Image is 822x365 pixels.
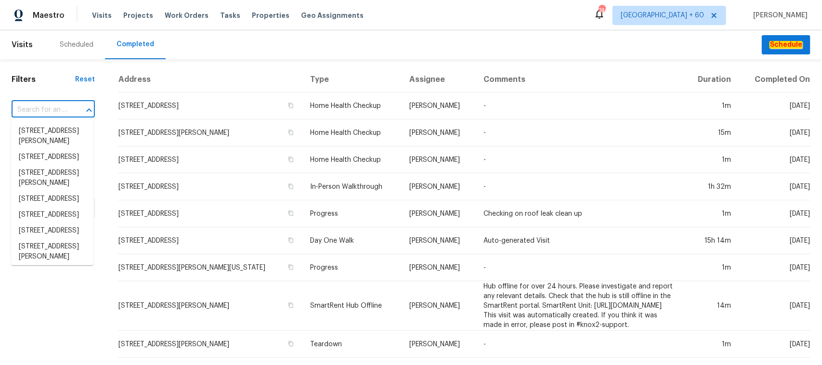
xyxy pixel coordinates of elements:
[303,331,402,358] td: Teardown
[402,227,476,254] td: [PERSON_NAME]
[252,11,289,20] span: Properties
[303,200,402,227] td: Progress
[684,227,739,254] td: 15h 14m
[402,146,476,173] td: [PERSON_NAME]
[762,35,810,55] button: Schedule
[118,173,303,200] td: [STREET_ADDRESS]
[118,67,303,92] th: Address
[476,119,684,146] td: -
[739,173,810,200] td: [DATE]
[739,119,810,146] td: [DATE]
[287,155,295,164] button: Copy Address
[684,200,739,227] td: 1m
[11,149,93,165] li: [STREET_ADDRESS]
[621,11,704,20] span: [GEOGRAPHIC_DATA] + 60
[684,146,739,173] td: 1m
[287,263,295,272] button: Copy Address
[749,11,808,20] span: [PERSON_NAME]
[303,119,402,146] td: Home Health Checkup
[402,67,476,92] th: Assignee
[684,173,739,200] td: 1h 32m
[739,331,810,358] td: [DATE]
[118,146,303,173] td: [STREET_ADDRESS]
[287,182,295,191] button: Copy Address
[11,123,93,149] li: [STREET_ADDRESS][PERSON_NAME]
[118,281,303,331] td: [STREET_ADDRESS][PERSON_NAME]
[476,173,684,200] td: -
[301,11,364,20] span: Geo Assignments
[33,11,65,20] span: Maestro
[118,254,303,281] td: [STREET_ADDRESS][PERSON_NAME][US_STATE]
[303,67,402,92] th: Type
[739,92,810,119] td: [DATE]
[165,11,209,20] span: Work Orders
[11,239,93,265] li: [STREET_ADDRESS][PERSON_NAME]
[303,254,402,281] td: Progress
[118,119,303,146] td: [STREET_ADDRESS][PERSON_NAME]
[117,39,154,49] div: Completed
[12,75,75,84] h1: Filters
[684,281,739,331] td: 14m
[118,227,303,254] td: [STREET_ADDRESS]
[220,12,240,19] span: Tasks
[82,104,96,117] button: Close
[11,165,93,191] li: [STREET_ADDRESS][PERSON_NAME]
[60,40,93,50] div: Scheduled
[599,6,605,15] div: 740
[476,281,684,331] td: Hub offline for over 24 hours. Please investigate and report any relevant details. Check that the...
[684,254,739,281] td: 1m
[684,92,739,119] td: 1m
[739,227,810,254] td: [DATE]
[118,331,303,358] td: [STREET_ADDRESS][PERSON_NAME]
[287,339,295,348] button: Copy Address
[12,103,68,117] input: Search for an address...
[287,236,295,245] button: Copy Address
[303,146,402,173] td: Home Health Checkup
[402,200,476,227] td: [PERSON_NAME]
[402,119,476,146] td: [PERSON_NAME]
[476,254,684,281] td: -
[476,146,684,173] td: -
[287,101,295,110] button: Copy Address
[11,191,93,207] li: [STREET_ADDRESS]
[402,92,476,119] td: [PERSON_NAME]
[11,207,93,223] li: [STREET_ADDRESS]
[12,34,33,55] span: Visits
[476,227,684,254] td: Auto-generated Visit
[303,92,402,119] td: Home Health Checkup
[402,331,476,358] td: [PERSON_NAME]
[303,227,402,254] td: Day One Walk
[684,119,739,146] td: 15m
[287,209,295,218] button: Copy Address
[476,92,684,119] td: -
[770,41,803,49] em: Schedule
[739,146,810,173] td: [DATE]
[684,331,739,358] td: 1m
[402,281,476,331] td: [PERSON_NAME]
[75,75,95,84] div: Reset
[287,301,295,310] button: Copy Address
[303,281,402,331] td: SmartRent Hub Offline
[739,281,810,331] td: [DATE]
[739,200,810,227] td: [DATE]
[739,67,810,92] th: Completed On
[11,223,93,239] li: [STREET_ADDRESS]
[118,92,303,119] td: [STREET_ADDRESS]
[476,67,684,92] th: Comments
[684,67,739,92] th: Duration
[11,265,93,281] li: [STREET_ADDRESS]
[123,11,153,20] span: Projects
[476,200,684,227] td: Checking on roof leak clean up
[118,200,303,227] td: [STREET_ADDRESS]
[303,173,402,200] td: In-Person Walkthrough
[402,173,476,200] td: [PERSON_NAME]
[402,254,476,281] td: [PERSON_NAME]
[92,11,112,20] span: Visits
[739,254,810,281] td: [DATE]
[287,128,295,137] button: Copy Address
[476,331,684,358] td: -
